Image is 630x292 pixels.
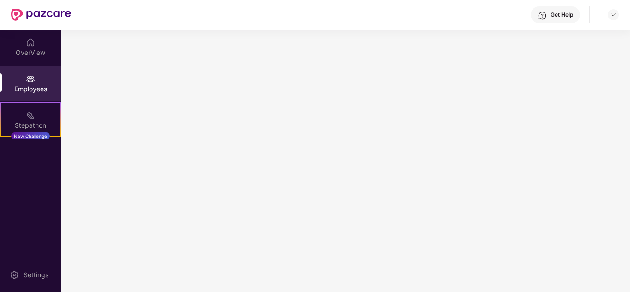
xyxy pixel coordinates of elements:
img: svg+xml;base64,PHN2ZyBpZD0iSG9tZSIgeG1sbnM9Imh0dHA6Ly93d3cudzMub3JnLzIwMDAvc3ZnIiB3aWR0aD0iMjAiIG... [26,38,35,47]
img: svg+xml;base64,PHN2ZyBpZD0iU2V0dGluZy0yMHgyMCIgeG1sbnM9Imh0dHA6Ly93d3cudzMub3JnLzIwMDAvc3ZnIiB3aW... [10,270,19,280]
img: svg+xml;base64,PHN2ZyB4bWxucz0iaHR0cDovL3d3dy53My5vcmcvMjAwMC9zdmciIHdpZHRoPSIyMSIgaGVpZ2h0PSIyMC... [26,111,35,120]
img: svg+xml;base64,PHN2ZyBpZD0iSGVscC0zMngzMiIgeG1sbnM9Imh0dHA6Ly93d3cudzMub3JnLzIwMDAvc3ZnIiB3aWR0aD... [538,11,547,20]
div: Settings [21,270,51,280]
img: svg+xml;base64,PHN2ZyBpZD0iRW1wbG95ZWVzIiB4bWxucz0iaHR0cDovL3d3dy53My5vcmcvMjAwMC9zdmciIHdpZHRoPS... [26,74,35,83]
img: New Pazcare Logo [11,9,71,21]
div: New Challenge [11,132,50,140]
img: svg+xml;base64,PHN2ZyBpZD0iRHJvcGRvd24tMzJ4MzIiIHhtbG5zPSJodHRwOi8vd3d3LnczLm9yZy8yMDAwL3N2ZyIgd2... [610,11,617,18]
div: Stepathon [1,121,60,130]
div: Get Help [551,11,573,18]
